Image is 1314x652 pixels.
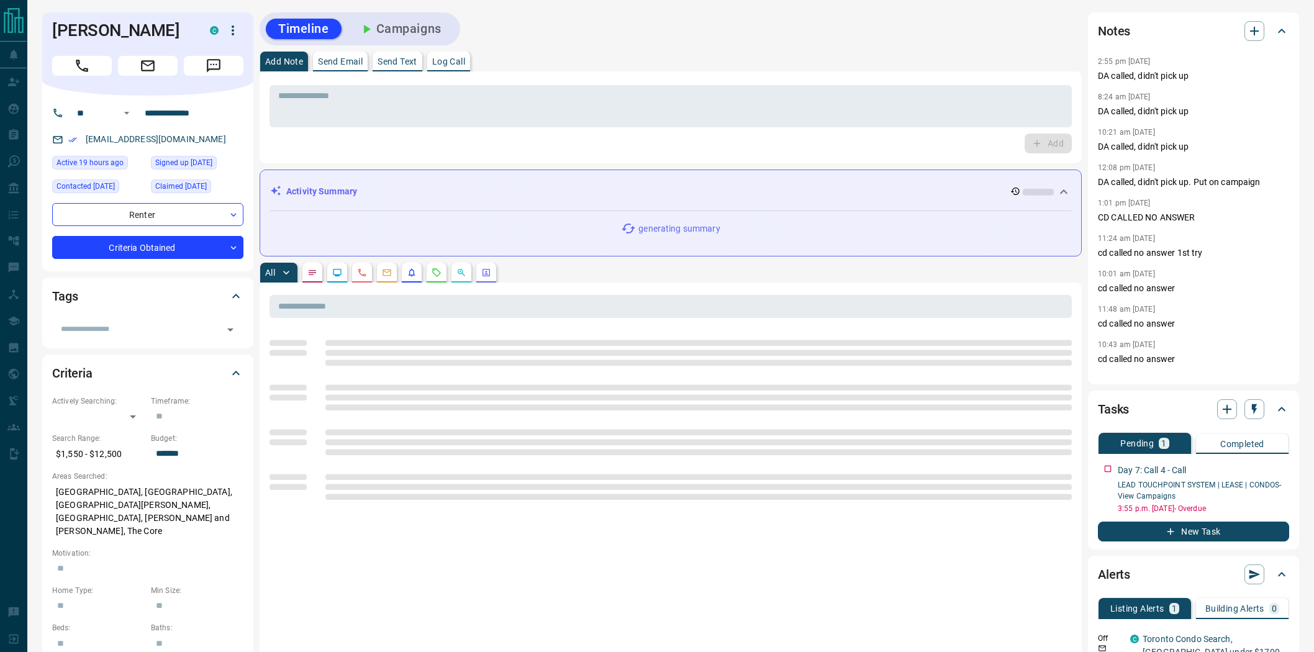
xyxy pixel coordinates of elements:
[1130,635,1139,643] div: condos.ca
[1098,199,1151,207] p: 1:01 pm [DATE]
[378,57,417,66] p: Send Text
[86,134,226,144] a: [EMAIL_ADDRESS][DOMAIN_NAME]
[52,286,78,306] h2: Tags
[1098,176,1289,189] p: DA called, didn't pick up. Put on campaign
[1098,564,1130,584] h2: Alerts
[184,56,243,76] span: Message
[286,185,357,198] p: Activity Summary
[52,179,145,197] div: Wed Aug 13 2025
[307,268,317,278] svg: Notes
[1118,503,1289,514] p: 3:55 p.m. [DATE] - Overdue
[151,179,243,197] div: Mon Nov 26 2018
[407,268,417,278] svg: Listing Alerts
[1098,522,1289,541] button: New Task
[52,585,145,596] p: Home Type:
[1161,439,1166,448] p: 1
[1272,604,1277,613] p: 0
[1098,399,1129,419] h2: Tasks
[1098,21,1130,41] h2: Notes
[347,19,454,39] button: Campaigns
[1098,93,1151,101] p: 8:24 am [DATE]
[1098,105,1289,118] p: DA called, didn't pick up
[52,203,243,226] div: Renter
[57,156,124,169] span: Active 19 hours ago
[1098,317,1289,330] p: cd called no answer
[52,396,145,407] p: Actively Searching:
[151,396,243,407] p: Timeframe:
[68,135,77,144] svg: Email Verified
[266,19,342,39] button: Timeline
[52,363,93,383] h2: Criteria
[357,268,367,278] svg: Calls
[52,622,145,633] p: Beds:
[52,156,145,173] div: Fri Aug 15 2025
[1098,282,1289,295] p: cd called no answer
[52,281,243,311] div: Tags
[1098,57,1151,66] p: 2:55 pm [DATE]
[52,471,243,482] p: Areas Searched:
[210,26,219,35] div: condos.ca
[638,222,720,235] p: generating summary
[332,268,342,278] svg: Lead Browsing Activity
[1098,16,1289,46] div: Notes
[382,268,392,278] svg: Emails
[118,56,178,76] span: Email
[57,180,115,192] span: Contacted [DATE]
[151,156,243,173] div: Mon Nov 26 2018
[1098,305,1155,314] p: 11:48 am [DATE]
[1098,376,1151,384] p: 9:19 am [DATE]
[1098,234,1155,243] p: 11:24 am [DATE]
[481,268,491,278] svg: Agent Actions
[1098,70,1289,83] p: DA called, didn't pick up
[1098,559,1289,589] div: Alerts
[456,268,466,278] svg: Opportunities
[270,180,1071,203] div: Activity Summary
[1098,353,1289,366] p: cd called no answer
[1118,464,1187,477] p: Day 7: Call 4 - Call
[151,622,243,633] p: Baths:
[52,444,145,464] p: $1,550 - $12,500
[1098,163,1155,172] p: 12:08 pm [DATE]
[1172,604,1177,613] p: 1
[52,20,191,40] h1: [PERSON_NAME]
[1098,633,1123,644] p: Off
[52,56,112,76] span: Call
[151,433,243,444] p: Budget:
[52,482,243,541] p: [GEOGRAPHIC_DATA], [GEOGRAPHIC_DATA], [GEOGRAPHIC_DATA][PERSON_NAME], [GEOGRAPHIC_DATA], [PERSON_...
[1098,128,1155,137] p: 10:21 am [DATE]
[1098,140,1289,153] p: DA called, didn't pick up
[432,268,442,278] svg: Requests
[151,585,243,596] p: Min Size:
[1098,269,1155,278] p: 10:01 am [DATE]
[52,358,243,388] div: Criteria
[265,57,303,66] p: Add Note
[155,180,207,192] span: Claimed [DATE]
[1098,211,1289,224] p: CD CALLED NO ANSWER
[52,433,145,444] p: Search Range:
[52,548,243,559] p: Motivation:
[222,321,239,338] button: Open
[1120,439,1154,448] p: Pending
[432,57,465,66] p: Log Call
[1098,394,1289,424] div: Tasks
[119,106,134,120] button: Open
[52,236,243,259] div: Criteria Obtained
[1098,340,1155,349] p: 10:43 am [DATE]
[318,57,363,66] p: Send Email
[155,156,212,169] span: Signed up [DATE]
[1098,247,1289,260] p: cd called no answer 1st try
[265,268,275,277] p: All
[1220,440,1264,448] p: Completed
[1118,481,1282,500] a: LEAD TOUCHPOINT SYSTEM | LEASE | CONDOS- View Campaigns
[1110,604,1164,613] p: Listing Alerts
[1205,604,1264,613] p: Building Alerts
